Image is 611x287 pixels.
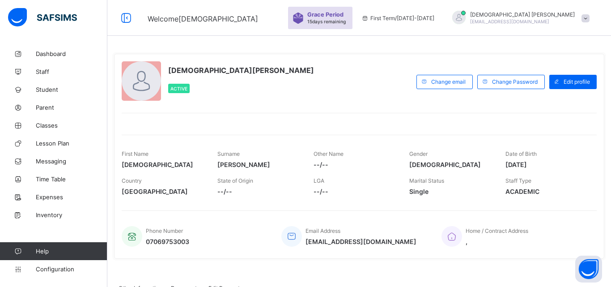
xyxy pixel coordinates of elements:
[122,177,142,184] span: Country
[36,140,107,147] span: Lesson Plan
[36,50,107,57] span: Dashboard
[36,193,107,201] span: Expenses
[314,177,324,184] span: LGA
[36,211,107,218] span: Inventory
[122,161,204,168] span: [DEMOGRAPHIC_DATA]
[431,78,466,85] span: Change email
[36,86,107,93] span: Student
[217,150,240,157] span: Surname
[314,161,396,168] span: --/--
[36,158,107,165] span: Messaging
[122,188,204,195] span: [GEOGRAPHIC_DATA]
[36,176,107,183] span: Time Table
[409,161,492,168] span: [DEMOGRAPHIC_DATA]
[146,238,189,245] span: 07069753003
[217,177,253,184] span: State of Origin
[466,238,528,245] span: ,
[409,188,492,195] span: Single
[361,15,434,21] span: session/term information
[170,86,187,91] span: Active
[36,266,107,273] span: Configuration
[409,177,444,184] span: Marital Status
[564,78,590,85] span: Edit profile
[305,227,340,234] span: Email Address
[307,19,346,24] span: 15 days remaining
[122,150,149,157] span: First Name
[505,150,537,157] span: Date of Birth
[470,11,575,18] span: [DEMOGRAPHIC_DATA] [PERSON_NAME]
[443,11,594,26] div: ChristianaMomoh
[36,122,107,129] span: Classes
[36,248,107,255] span: Help
[466,227,528,234] span: Home / Contract Address
[505,161,588,168] span: [DATE]
[409,150,428,157] span: Gender
[314,150,344,157] span: Other Name
[575,256,602,283] button: Open asap
[36,104,107,111] span: Parent
[505,188,588,195] span: ACADEMIC
[8,8,77,27] img: safsims
[307,11,344,18] span: Grace Period
[305,238,416,245] span: [EMAIL_ADDRESS][DOMAIN_NAME]
[470,19,549,24] span: [EMAIL_ADDRESS][DOMAIN_NAME]
[217,188,300,195] span: --/--
[314,188,396,195] span: --/--
[146,227,183,234] span: Phone Number
[505,177,531,184] span: Staff Type
[36,68,107,75] span: Staff
[148,14,258,23] span: Welcome [DEMOGRAPHIC_DATA]
[168,66,314,75] span: [DEMOGRAPHIC_DATA][PERSON_NAME]
[217,161,300,168] span: [PERSON_NAME]
[492,78,538,85] span: Change Password
[293,13,304,24] img: sticker-purple.71386a28dfed39d6af7621340158ba97.svg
